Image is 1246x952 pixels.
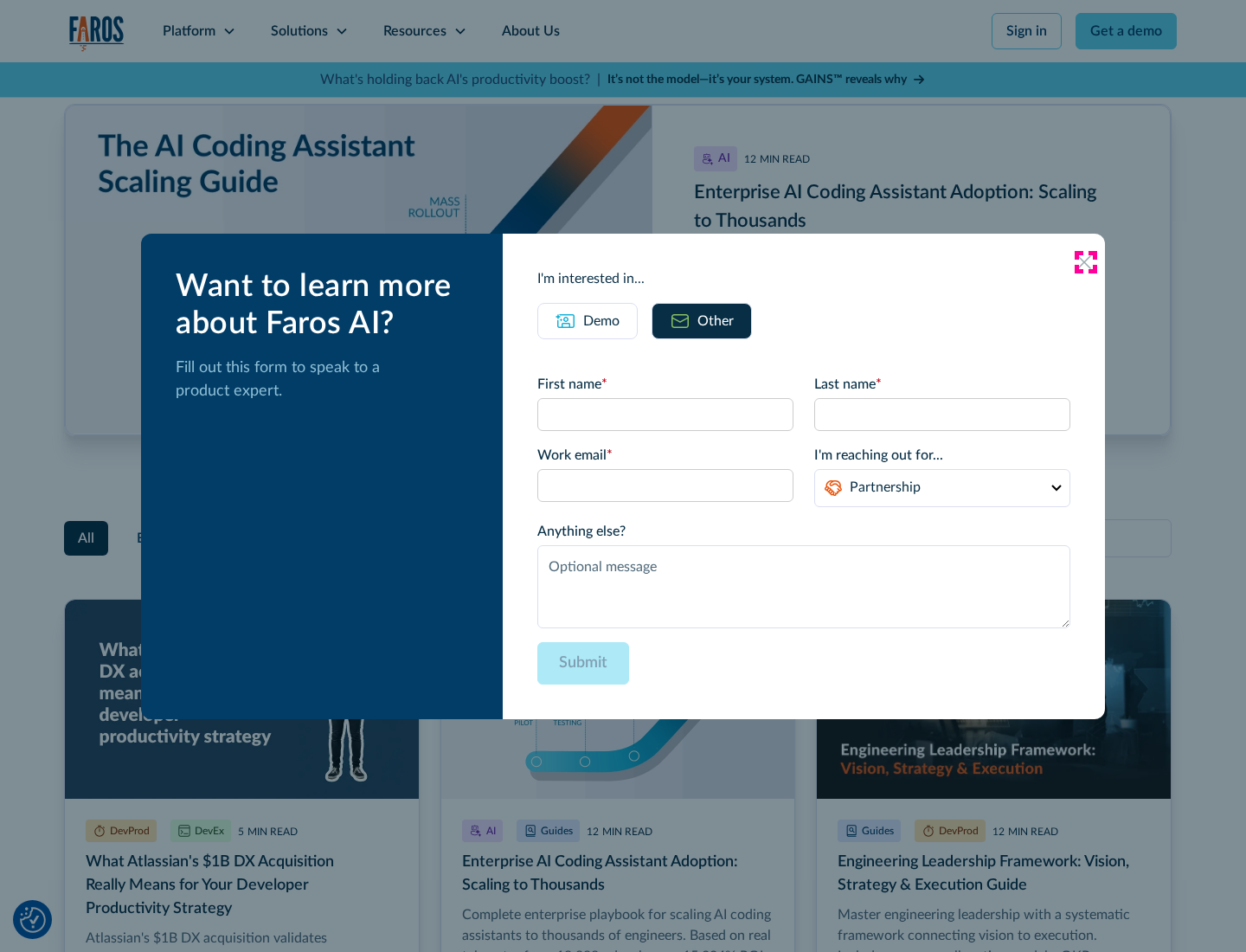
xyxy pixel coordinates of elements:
[537,374,1070,685] form: Email Form
[537,268,1070,289] div: I'm interested in...
[583,311,620,331] div: Demo
[537,642,629,685] input: Submit
[537,521,1070,542] label: Anything else?
[814,374,1070,395] label: Last name
[697,311,734,331] div: Other
[537,374,793,395] label: First name
[537,445,793,466] label: Work email
[176,357,475,403] p: Fill out this form to speak to a product expert.
[814,445,1070,466] label: I'm reaching out for...
[176,268,475,343] div: Want to learn more about Faros AI?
